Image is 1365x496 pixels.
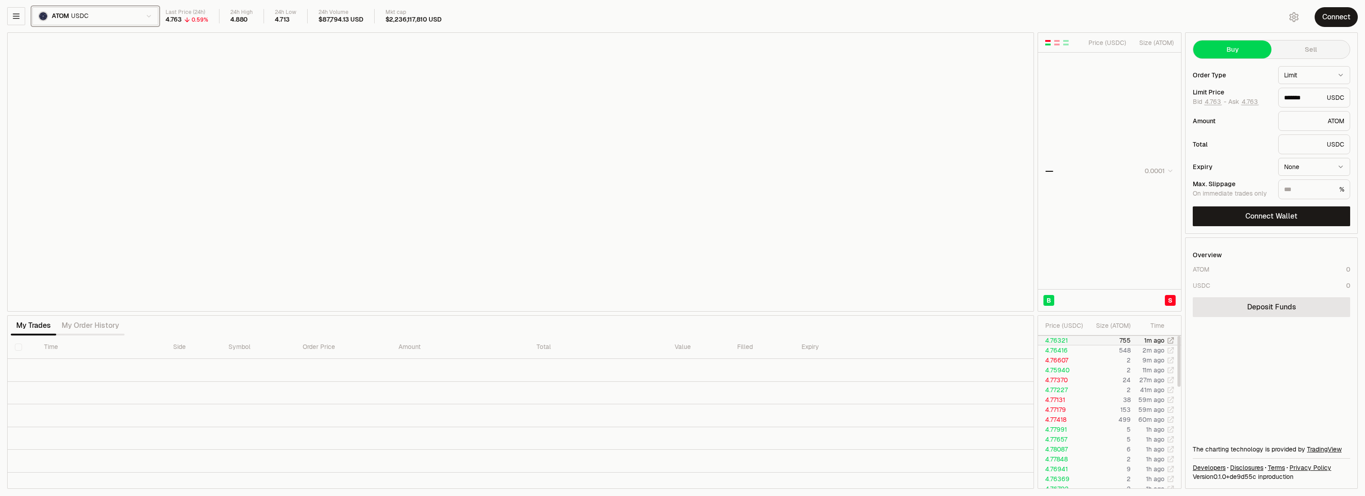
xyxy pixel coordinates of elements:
button: Show Sell Orders Only [1053,39,1061,46]
span: USDC [71,12,88,20]
td: 4.77418 [1038,415,1086,425]
td: 4.78087 [1038,444,1086,454]
td: 548 [1086,345,1131,355]
div: Expiry [1193,164,1271,170]
th: Side [166,335,221,359]
time: 1h ago [1146,445,1164,453]
td: 24 [1086,375,1131,385]
div: 0 [1346,265,1350,274]
div: Size ( ATOM ) [1134,38,1174,47]
td: 4.77991 [1038,425,1086,434]
button: Show Buy Orders Only [1062,39,1070,46]
td: 2 [1086,385,1131,395]
td: 4.77179 [1038,405,1086,415]
div: Version 0.1.0 + in production [1193,472,1350,481]
div: Overview [1193,250,1222,259]
div: 4.763 [166,16,182,24]
td: 2 [1086,365,1131,375]
td: 4.76607 [1038,355,1086,365]
td: 755 [1086,335,1131,345]
td: 4.76369 [1038,474,1086,484]
button: My Trades [11,317,56,335]
td: 5 [1086,425,1131,434]
span: Ask [1228,98,1259,106]
td: 4.76416 [1038,345,1086,355]
div: — [1045,165,1053,177]
button: Buy [1193,40,1271,58]
div: % [1278,179,1350,199]
a: Privacy Policy [1289,463,1331,472]
div: $87,794.13 USD [318,16,363,24]
div: Order Type [1193,72,1271,78]
div: Time [1138,321,1164,330]
time: 59m ago [1138,396,1164,404]
td: 4.76321 [1038,335,1086,345]
time: 1h ago [1146,475,1164,483]
time: 2m ago [1142,346,1164,354]
span: ATOM [52,12,69,20]
td: 5 [1086,434,1131,444]
button: Sell [1271,40,1350,58]
div: Price ( USDC ) [1045,321,1086,330]
td: 153 [1086,405,1131,415]
td: 4.77370 [1038,375,1086,385]
span: B [1047,296,1051,305]
button: Connect [1315,7,1358,27]
img: ATOM Logo [39,12,47,20]
div: Last Price (24h) [166,9,208,16]
td: 4.77227 [1038,385,1086,395]
td: 4.75940 [1038,365,1086,375]
td: 4.77848 [1038,454,1086,464]
div: USDC [1278,134,1350,154]
time: 1h ago [1146,485,1164,493]
div: Mkt cap [385,9,442,16]
button: My Order History [56,317,125,335]
th: Expiry [794,335,918,359]
th: Total [529,335,667,359]
button: 4.763 [1204,98,1222,105]
time: 27m ago [1139,376,1164,384]
th: Value [667,335,730,359]
div: On immediate trades only [1193,190,1271,198]
button: Connect Wallet [1193,206,1350,226]
td: 2 [1086,454,1131,464]
td: 2 [1086,355,1131,365]
div: 4.713 [275,16,290,24]
button: Limit [1278,66,1350,84]
div: Size ( ATOM ) [1093,321,1131,330]
div: Amount [1193,118,1271,124]
div: 0.59% [192,16,208,23]
a: Terms [1268,463,1285,472]
button: None [1278,158,1350,176]
th: Symbol [221,335,296,359]
div: Total [1193,141,1271,147]
div: 0 [1346,281,1350,290]
button: Select all [15,344,22,351]
span: Bid - [1193,98,1226,106]
time: 9m ago [1142,356,1164,364]
div: Max. Slippage [1193,181,1271,187]
div: ATOM [1278,111,1350,131]
td: 2 [1086,484,1131,494]
a: Developers [1193,463,1226,472]
time: 59m ago [1138,406,1164,414]
time: 1h ago [1146,425,1164,433]
div: 24h Volume [318,9,363,16]
td: 4.76702 [1038,484,1086,494]
a: Disclosures [1230,463,1263,472]
div: $2,236,117,810 USD [385,16,442,24]
span: S [1168,296,1173,305]
td: 9 [1086,464,1131,474]
th: Filled [730,335,794,359]
td: 38 [1086,395,1131,405]
td: 4.76941 [1038,464,1086,474]
time: 1h ago [1146,465,1164,473]
div: ATOM [1193,265,1209,274]
td: 6 [1086,444,1131,454]
td: 4.77657 [1038,434,1086,444]
td: 2 [1086,474,1131,484]
a: TradingView [1307,445,1342,453]
div: 24h High [230,9,253,16]
time: 60m ago [1138,416,1164,424]
span: de9d55ce17949e008fb62f719d96d919b3f33879 [1230,473,1256,481]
